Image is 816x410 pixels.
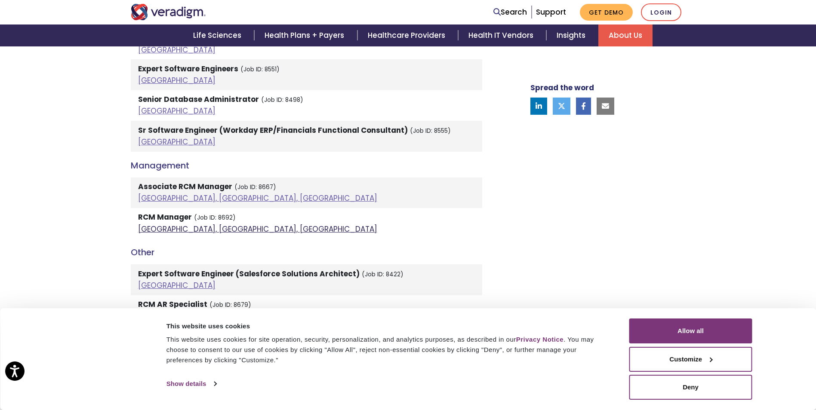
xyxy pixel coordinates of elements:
[131,160,482,171] h4: Management
[261,96,303,104] small: (Job ID: 8498)
[240,65,280,73] small: (Job ID: 8551)
[410,127,451,135] small: (Job ID: 8555)
[598,24,653,46] a: About Us
[362,270,403,278] small: (Job ID: 8422)
[138,125,408,135] strong: Sr Software Engineer (Workday ERP/Financials Functional Consultant)
[138,45,216,55] a: [GEOGRAPHIC_DATA]
[209,301,251,309] small: (Job ID: 8679)
[138,224,377,234] a: [GEOGRAPHIC_DATA], [GEOGRAPHIC_DATA], [GEOGRAPHIC_DATA]
[516,336,564,343] a: Privacy Notice
[138,299,207,309] strong: RCM AR Specialist
[546,24,598,46] a: Insights
[138,193,377,203] a: [GEOGRAPHIC_DATA], [GEOGRAPHIC_DATA], [GEOGRAPHIC_DATA]
[580,4,633,21] a: Get Demo
[166,321,610,331] div: This website uses cookies
[138,269,360,279] strong: Expert Software Engineer (Salesforce Solutions Architect)
[138,94,259,104] strong: Senior Database Administrator
[138,106,216,116] a: [GEOGRAPHIC_DATA]
[493,6,527,18] a: Search
[183,24,254,46] a: Life Sciences
[131,4,206,20] img: Veradigm logo
[131,247,482,257] h4: Other
[138,280,216,291] a: [GEOGRAPHIC_DATA]
[629,375,752,400] button: Deny
[234,183,276,191] small: (Job ID: 8667)
[138,137,216,147] a: [GEOGRAPHIC_DATA]
[530,83,594,93] strong: Spread the word
[138,212,192,222] strong: RCM Manager
[194,214,236,222] small: (Job ID: 8692)
[138,75,216,86] a: [GEOGRAPHIC_DATA]
[254,24,357,46] a: Health Plans + Payers
[458,24,546,46] a: Health IT Vendors
[138,64,238,74] strong: Expert Software Engineers
[536,7,566,17] a: Support
[641,3,681,21] a: Login
[166,377,216,390] a: Show details
[138,181,232,192] strong: Associate RCM Manager
[629,347,752,372] button: Customize
[629,318,752,343] button: Allow all
[357,24,458,46] a: Healthcare Providers
[166,334,610,365] div: This website uses cookies for site operation, security, personalization, and analytics purposes, ...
